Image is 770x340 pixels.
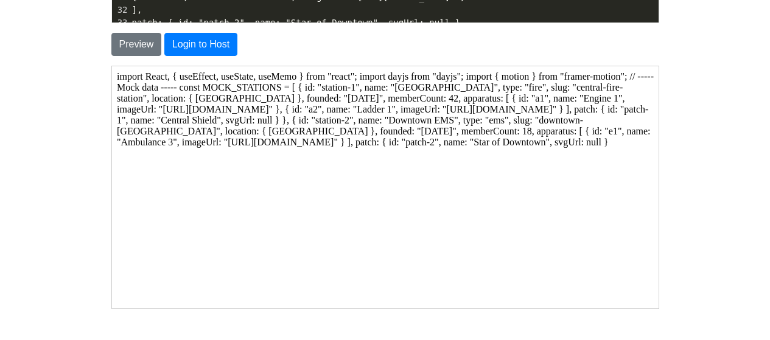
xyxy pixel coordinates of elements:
div: 33 [112,16,130,29]
div: 32 [112,4,130,16]
button: Login to Host [164,33,237,56]
body: import React, { useEffect, useState, useMemo } from "react"; import dayjs from "dayjs"; import { ... [5,5,542,237]
span: ], [132,5,142,15]
span: patch: { id: "patch-2", name: "Star of Downtown", svgUrl: null } [132,18,461,27]
button: Preview [111,33,162,56]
